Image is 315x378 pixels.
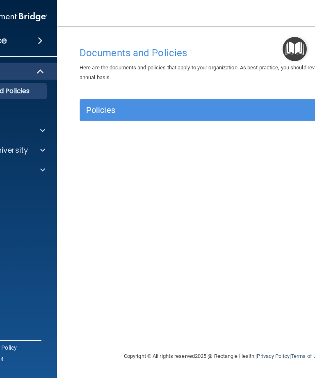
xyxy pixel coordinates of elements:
[173,320,305,353] iframe: Drift Widget Chat Controller
[257,353,289,359] a: Privacy Policy
[283,37,307,61] button: Open Resource Center
[86,105,289,115] h5: Policies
